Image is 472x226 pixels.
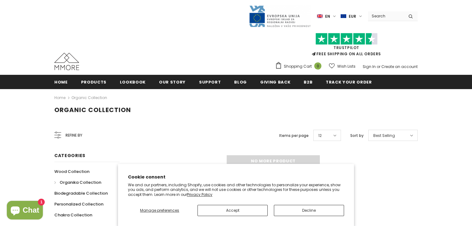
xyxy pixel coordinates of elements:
[120,79,146,85] span: Lookbook
[325,13,330,20] span: en
[304,79,312,85] span: B2B
[197,205,268,216] button: Accept
[329,61,356,72] a: Wish Lists
[260,75,290,89] a: Giving back
[199,75,221,89] a: support
[199,79,221,85] span: support
[350,133,364,139] label: Sort by
[234,75,247,89] a: Blog
[128,205,191,216] button: Manage preferences
[71,95,107,100] a: Organic Collection
[368,11,404,20] input: Search Site
[275,36,418,56] span: FREE SHIPPING ON ALL ORDERS
[128,183,344,197] p: We and our partners, including Shopify, use cookies and other technologies to personalize your ex...
[54,212,92,218] span: Chakra Collection
[120,75,146,89] a: Lookbook
[275,62,324,71] a: Shopping Cart 0
[159,75,186,89] a: Our Story
[54,190,108,196] span: Biodegradable Collection
[81,75,107,89] a: Products
[54,199,103,210] a: Personalized Collection
[318,133,322,139] span: 12
[60,179,101,185] span: Organika Collection
[5,201,45,221] inbox-online-store-chat: Shopify online store chat
[315,33,378,45] img: Trust Pilot Stars
[54,188,108,199] a: Biodegradable Collection
[381,64,418,69] a: Create an account
[326,79,372,85] span: Track your order
[159,79,186,85] span: Our Story
[279,133,309,139] label: Items per page
[187,192,212,197] a: Privacy Policy
[363,64,376,69] a: Sign In
[334,45,359,50] a: Trustpilot
[274,205,344,216] button: Decline
[284,63,312,70] span: Shopping Cart
[234,79,247,85] span: Blog
[54,169,89,174] span: Wood Collection
[317,14,323,19] img: i-lang-1.png
[54,75,68,89] a: Home
[54,152,85,159] span: Categories
[314,62,321,70] span: 0
[54,94,66,102] a: Home
[373,133,395,139] span: Best Selling
[349,13,356,20] span: EUR
[304,75,312,89] a: B2B
[249,5,311,28] img: Javni Razpis
[260,79,290,85] span: Giving back
[54,201,103,207] span: Personalized Collection
[54,166,89,177] a: Wood Collection
[54,79,68,85] span: Home
[326,75,372,89] a: Track your order
[377,64,380,69] span: or
[81,79,107,85] span: Products
[337,63,356,70] span: Wish Lists
[54,210,92,220] a: Chakra Collection
[249,13,311,19] a: Javni Razpis
[54,106,131,114] span: Organic Collection
[54,53,79,70] img: MMORE Cases
[140,208,179,213] span: Manage preferences
[66,132,82,139] span: Refine by
[128,174,344,180] h2: Cookie consent
[54,177,101,188] a: Organika Collection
